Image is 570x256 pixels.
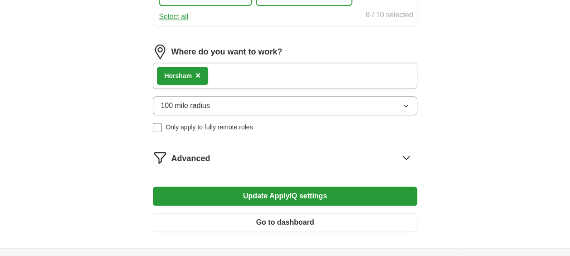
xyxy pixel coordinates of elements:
button: Go to dashboard [153,213,417,232]
input: Only apply to fully remote roles [153,123,162,132]
span: Advanced [171,153,210,165]
button: × [195,69,201,83]
div: Horsham [164,71,192,81]
button: Select all [159,11,188,22]
img: location.png [153,44,167,59]
button: 100 mile radius [153,96,417,115]
span: Only apply to fully remote roles [166,123,253,132]
span: × [195,70,201,80]
span: 100 mile radius [161,100,210,111]
div: 8 / 10 selected [366,10,413,22]
img: filter [153,150,167,165]
button: Update ApplyIQ settings [153,187,417,206]
label: Where do you want to work? [171,46,282,58]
